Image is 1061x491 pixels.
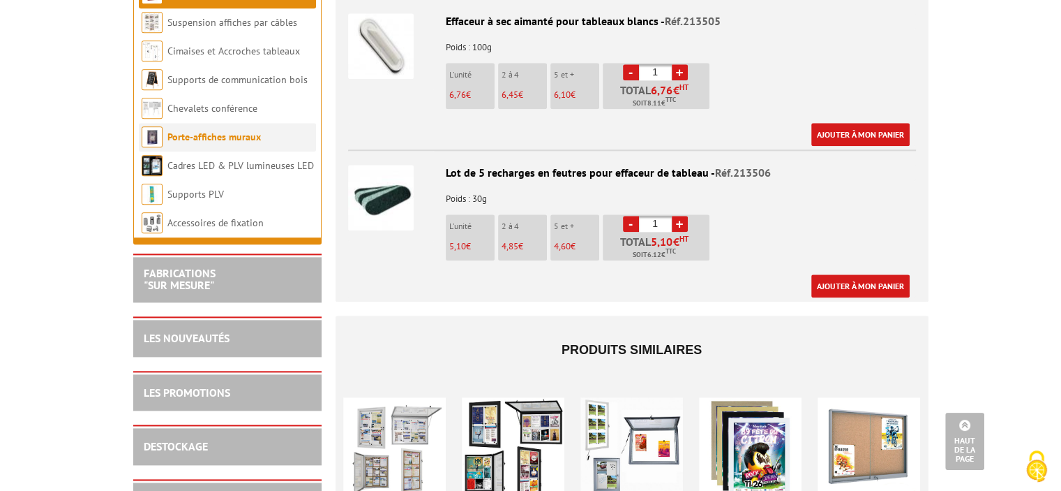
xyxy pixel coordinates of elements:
span: Réf.213505 [665,14,721,28]
a: Cadres LED & PLV lumineuses LED [167,159,314,172]
span: 4,85 [502,240,518,252]
a: Porte-affiches muraux [167,131,261,143]
p: € [502,90,547,100]
p: Total [606,85,709,109]
span: 5,10 [449,240,466,252]
img: Chevalets conférence [142,98,163,119]
img: Effaceur à sec aimanté pour tableaux blancs [348,13,414,79]
img: Supports PLV [142,184,163,205]
a: Ajouter à mon panier [811,123,910,146]
sup: HT [679,234,688,244]
span: Réf.213506 [715,166,771,179]
a: Supports PLV [167,188,224,200]
a: Chevalets conférence [167,102,257,115]
a: + [672,216,688,232]
a: Cimaises et Accroches tableaux [167,45,300,57]
sup: TTC [665,96,676,103]
p: Total [606,236,709,261]
a: + [672,64,688,80]
a: LES PROMOTIONS [144,386,230,400]
span: Soit € [633,249,676,261]
img: Cadres LED & PLV lumineuses LED [142,155,163,176]
p: 2 à 4 [502,221,547,231]
p: 5 et + [554,70,599,80]
div: Effaceur à sec aimanté pour tableaux blancs - [348,13,916,29]
span: 6,45 [502,89,518,101]
p: Poids : 100g [348,33,916,52]
p: € [449,242,495,251]
img: Accessoires de fixation [142,212,163,233]
p: L'unité [449,221,495,231]
a: Haut de la page [945,413,984,470]
button: Cookies (fenêtre modale) [1012,444,1061,491]
a: Suspension affiches par câbles [167,16,297,29]
a: DESTOCKAGE [144,439,208,453]
img: Cimaises et Accroches tableaux [142,41,163,61]
a: Ajouter à mon panier [811,274,910,298]
span: 6,76 [449,89,466,101]
div: Lot de 5 recharges en feutres pour effaceur de tableau - [348,165,916,181]
span: Produits similaires [562,343,702,357]
span: € [651,236,688,247]
a: - [623,64,639,80]
span: 4,60 [554,240,571,252]
p: Poids : 30g [348,184,916,204]
img: Suspension affiches par câbles [142,12,163,33]
span: 6,76 [651,85,673,96]
img: Cookies (fenêtre modale) [1019,449,1054,484]
p: 2 à 4 [502,70,547,80]
span: 5,10 [651,236,673,247]
sup: HT [679,82,688,92]
span: € [651,85,688,96]
img: Supports de communication bois [142,69,163,90]
img: Lot de 5 recharges en feutres pour effaceur de tableau [348,165,414,230]
span: 6,10 [554,89,571,101]
sup: TTC [665,247,676,255]
span: 6.12 [647,249,661,261]
a: Supports de communication bois [167,73,308,86]
p: L'unité [449,70,495,80]
a: Accessoires de fixation [167,217,264,229]
span: 8.11 [647,98,661,109]
p: € [554,242,599,251]
p: € [554,90,599,100]
a: LES NOUVEAUTÉS [144,331,229,345]
p: 5 et + [554,221,599,231]
img: Porte-affiches muraux [142,126,163,147]
a: FABRICATIONS"Sur Mesure" [144,266,216,293]
p: € [502,242,547,251]
span: Soit € [633,98,676,109]
p: € [449,90,495,100]
a: - [623,216,639,232]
